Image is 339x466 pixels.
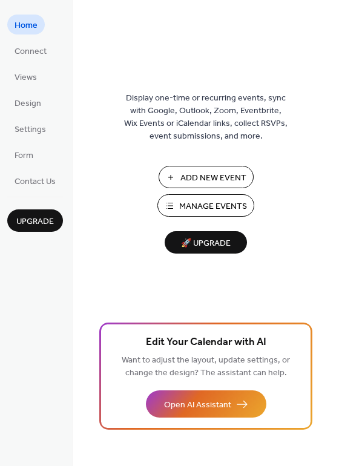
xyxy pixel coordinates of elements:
[7,15,45,34] a: Home
[15,45,47,58] span: Connect
[172,235,240,252] span: 🚀 Upgrade
[15,19,38,32] span: Home
[16,215,54,228] span: Upgrade
[180,172,246,185] span: Add New Event
[122,352,290,381] span: Want to adjust the layout, update settings, or change the design? The assistant can help.
[7,145,41,165] a: Form
[157,194,254,217] button: Manage Events
[7,119,53,139] a: Settings
[165,231,247,254] button: 🚀 Upgrade
[164,399,231,412] span: Open AI Assistant
[15,176,56,188] span: Contact Us
[15,123,46,136] span: Settings
[7,67,44,87] a: Views
[159,166,254,188] button: Add New Event
[7,171,63,191] a: Contact Us
[7,41,54,61] a: Connect
[179,200,247,213] span: Manage Events
[15,71,37,84] span: Views
[15,97,41,110] span: Design
[7,93,48,113] a: Design
[15,149,33,162] span: Form
[146,334,266,351] span: Edit Your Calendar with AI
[124,92,288,143] span: Display one-time or recurring events, sync with Google, Outlook, Zoom, Eventbrite, Wix Events or ...
[146,390,266,418] button: Open AI Assistant
[7,209,63,232] button: Upgrade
